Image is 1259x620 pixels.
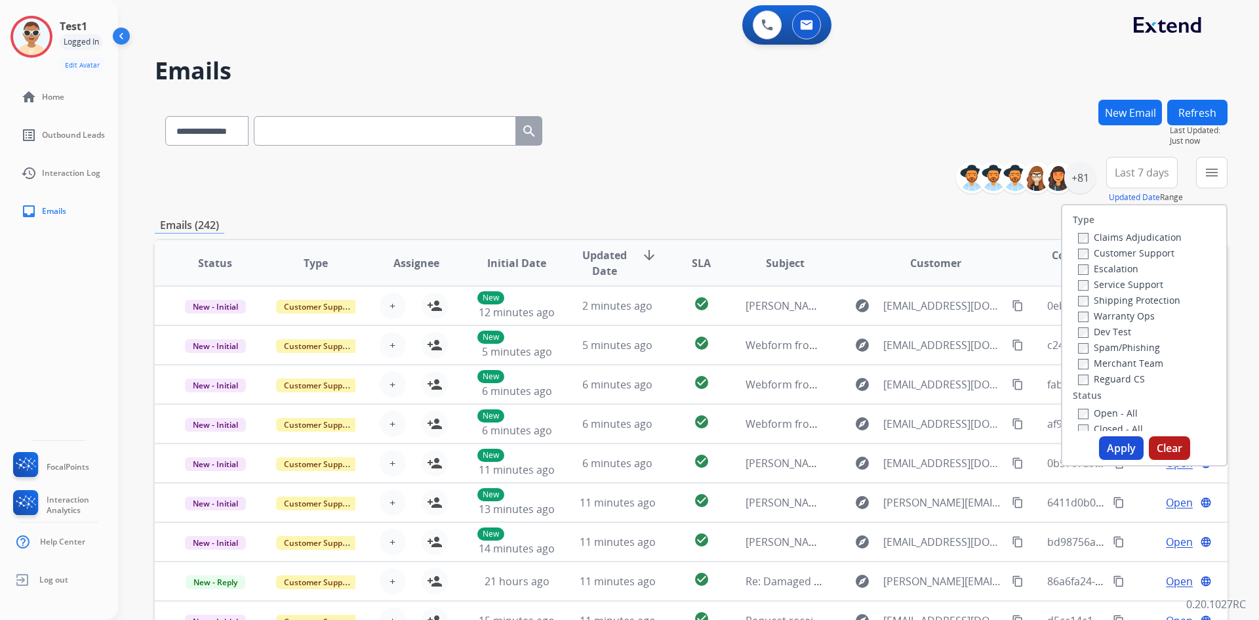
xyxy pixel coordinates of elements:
span: Customer Support [276,300,361,314]
span: Webform from [EMAIL_ADDRESS][DOMAIN_NAME] on [DATE] [746,417,1043,431]
button: + [380,450,406,476]
span: [PERSON_NAME] 2nd couch [746,535,881,549]
span: New - Initial [185,379,246,392]
span: 11 minutes ago [580,574,656,589]
label: Shipping Protection [1078,294,1180,306]
label: Reguard CS [1078,373,1145,385]
span: Assignee [393,255,439,271]
span: Type [304,255,328,271]
span: Help Center [40,537,85,547]
span: Last Updated: [1170,125,1228,136]
span: New - Reply [186,575,245,589]
mat-icon: check_circle [694,532,709,548]
button: Edit Avatar [60,58,105,73]
input: Dev Test [1078,327,1089,338]
span: Customer Support [276,379,361,392]
mat-icon: check_circle [694,493,709,508]
mat-icon: check_circle [694,375,709,390]
span: [EMAIL_ADDRESS][DOMAIN_NAME] [883,534,1005,550]
p: New [477,527,504,541]
mat-icon: explore [854,573,870,589]
mat-icon: list_alt [21,127,37,143]
label: Dev Test [1078,325,1131,338]
input: Escalation [1078,264,1089,275]
mat-icon: content_copy [1012,418,1024,430]
mat-icon: language [1200,497,1212,508]
p: New [477,488,504,501]
input: Closed - All [1078,424,1089,435]
button: + [380,568,406,594]
mat-icon: language [1200,536,1212,548]
span: 0b5707a9-6ed3-4489-8015-d1cbb9306fcf [1047,456,1246,470]
span: bd98756a-c0a6-4103-a9b9-07816b945edd [1047,535,1252,549]
label: Service Support [1078,278,1163,291]
mat-icon: history [21,165,37,181]
span: Interaction Log [42,168,100,178]
label: Type [1073,213,1094,226]
span: Subject [766,255,805,271]
span: 6 minutes ago [582,377,652,392]
span: [EMAIL_ADDRESS][DOMAIN_NAME] [883,337,1005,353]
span: 14 minutes ago [479,541,555,556]
span: c24e8cf7-a18c-4389-98e2-9fd1035be6cf [1047,338,1240,352]
span: New - Initial [185,457,246,471]
button: + [380,332,406,358]
span: New - Initial [185,300,246,314]
span: Open [1166,495,1193,510]
mat-icon: content_copy [1012,300,1024,312]
mat-icon: menu [1204,165,1220,180]
label: Spam/Phishing [1078,341,1160,354]
p: New [477,409,504,423]
span: [EMAIL_ADDRESS][DOMAIN_NAME] [883,377,1005,392]
p: New [477,370,504,383]
span: 21 hours ago [485,574,550,589]
span: 6 minutes ago [482,384,552,398]
span: af9298e7-dc88-4110-9ecc-342f28363e04 [1047,417,1243,431]
mat-icon: explore [854,337,870,353]
span: Updated Date [578,247,631,279]
label: Customer Support [1078,247,1174,259]
mat-icon: content_copy [1012,497,1024,508]
span: 2 minutes ago [582,299,652,313]
span: Open [1166,534,1193,550]
span: Log out [39,575,68,585]
label: Status [1073,389,1102,402]
mat-icon: check_circle [694,414,709,430]
img: avatar [13,18,50,55]
p: New [477,291,504,304]
input: Claims Adjudication [1078,233,1089,243]
p: Emails (242) [155,217,224,234]
mat-icon: explore [854,298,870,314]
button: New Email [1098,100,1162,125]
span: Just now [1170,136,1228,146]
a: Interaction Analytics [10,490,118,520]
span: 12 minutes ago [479,305,555,320]
span: Range [1109,192,1183,203]
p: New [477,331,504,344]
mat-icon: content_copy [1113,575,1125,587]
button: + [380,489,406,516]
span: + [390,573,395,589]
mat-icon: person_add [427,573,443,589]
mat-icon: person_add [427,416,443,432]
mat-icon: explore [854,455,870,471]
mat-icon: explore [854,534,870,550]
span: + [390,534,395,550]
span: Customer Support [276,339,361,353]
mat-icon: content_copy [1012,379,1024,390]
span: + [390,377,395,392]
span: + [390,298,395,314]
span: 86a6fa24-d8cd-4311-894d-fdb5489d5c60 [1047,574,1247,589]
span: Home [42,92,64,102]
mat-icon: arrow_downward [641,247,657,263]
label: Escalation [1078,262,1138,275]
button: + [380,371,406,398]
mat-icon: person_add [427,534,443,550]
input: Service Support [1078,280,1089,291]
h2: Emails [155,58,1228,84]
h3: Test1 [60,18,87,34]
span: SLA [692,255,711,271]
input: Customer Support [1078,249,1089,259]
span: New - Initial [185,418,246,432]
span: Customer Support [276,418,361,432]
